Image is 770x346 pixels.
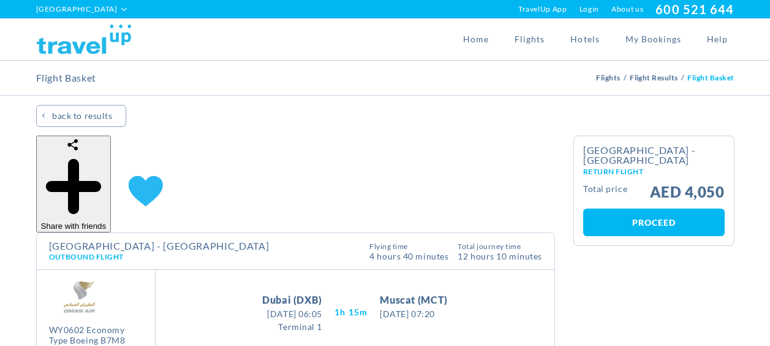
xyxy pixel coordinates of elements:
[458,243,542,250] span: Total Journey Time
[557,18,612,60] a: Hotels
[687,61,734,95] li: Flight Basket
[36,221,111,231] gamitee-button: Get your friends' opinions
[49,241,270,251] h4: [GEOGRAPHIC_DATA] - [GEOGRAPHIC_DATA]
[596,73,623,82] a: Flights
[583,209,725,236] a: Proceed
[262,293,322,307] span: Dubai (DXB)
[583,168,725,175] small: Return Flight
[583,145,725,175] h2: [GEOGRAPHIC_DATA] - [GEOGRAPHIC_DATA]
[49,336,126,346] div: Type Boeing B7M8
[583,185,627,199] small: Total Price
[655,2,734,17] a: 600 521 644
[49,252,124,261] span: Outbound Flight
[369,250,448,261] span: 4 Hours 40 Minutes
[458,250,542,261] span: 12 hours 10 Minutes
[36,105,126,127] a: BACK TO RESULTS
[630,73,681,82] a: Flight Results
[49,279,110,315] img: WY.png
[380,293,448,307] span: Muscat (MCT)
[380,307,448,320] span: [DATE] 07:20
[262,307,322,320] span: [DATE] 06:05
[650,185,725,199] span: AED 4,050
[450,18,502,60] a: Home
[49,325,126,336] div: WY0602 Economy
[52,105,112,127] span: BACK TO RESULTS
[36,61,97,95] h2: Flight Basket
[613,18,695,60] a: My Bookings
[334,306,368,318] span: 1H 15M
[502,18,557,60] a: Flights
[262,320,322,333] span: Terminal 1
[694,18,734,60] a: Help
[369,243,448,250] span: Flying Time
